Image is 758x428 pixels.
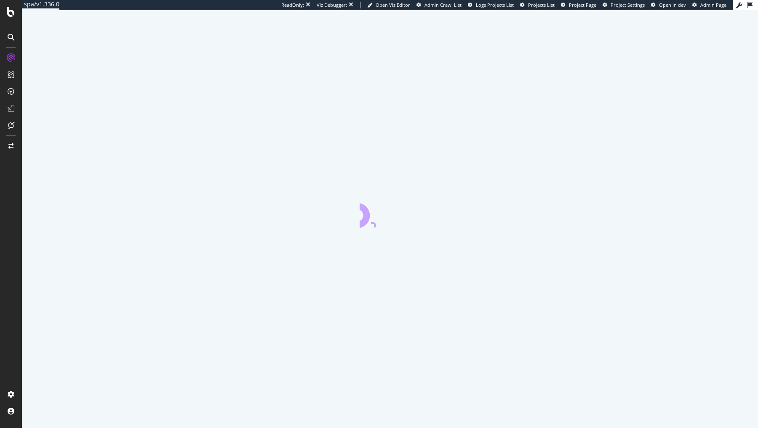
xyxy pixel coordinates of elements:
span: Project Page [569,2,596,8]
span: Projects List [528,2,555,8]
a: Projects List [520,2,555,8]
span: Open in dev [659,2,686,8]
div: animation [360,197,420,228]
span: Project Settings [611,2,645,8]
a: Open Viz Editor [367,2,410,8]
a: Project Page [561,2,596,8]
a: Open in dev [651,2,686,8]
a: Logs Projects List [468,2,514,8]
a: Project Settings [603,2,645,8]
span: Admin Page [700,2,726,8]
span: Admin Crawl List [424,2,462,8]
div: Viz Debugger: [317,2,347,8]
a: Admin Page [692,2,726,8]
a: Admin Crawl List [416,2,462,8]
span: Logs Projects List [476,2,514,8]
div: ReadOnly: [281,2,304,8]
span: Open Viz Editor [376,2,410,8]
